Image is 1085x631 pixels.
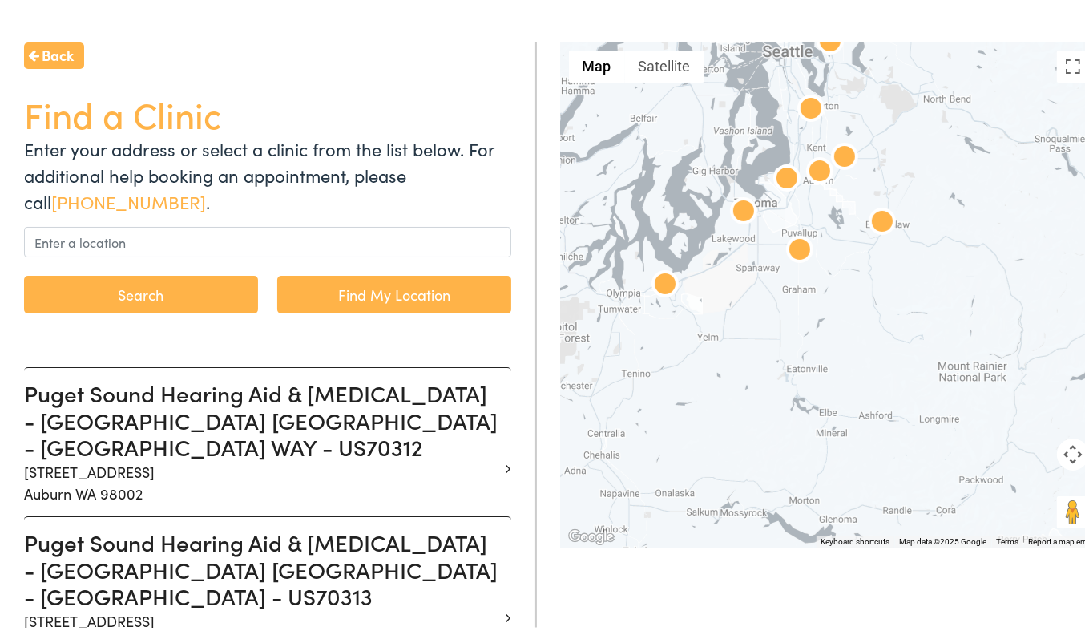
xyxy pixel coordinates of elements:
[569,47,625,79] button: Show street map
[42,41,74,63] span: Back
[24,377,499,458] h3: Puget Sound Hearing Aid & [MEDICAL_DATA] - [GEOGRAPHIC_DATA] [GEOGRAPHIC_DATA] - [GEOGRAPHIC_DATA...
[821,533,889,544] button: Keyboard shortcuts
[24,90,511,132] h1: Find a Clinic
[24,132,511,212] p: Enter your address or select a clinic from the list below. For additional help booking an appoint...
[625,47,704,79] button: Show satellite imagery
[24,526,499,607] h3: Puget Sound Hearing Aid & [MEDICAL_DATA] - [GEOGRAPHIC_DATA] [GEOGRAPHIC_DATA] - [GEOGRAPHIC_DATA...
[565,524,618,544] img: Google
[24,377,499,501] a: Puget Sound Hearing Aid & [MEDICAL_DATA] - [GEOGRAPHIC_DATA] [GEOGRAPHIC_DATA] - [GEOGRAPHIC_DATA...
[24,273,258,310] button: Search
[996,534,1018,543] a: Terms (opens in new tab)
[24,224,511,254] input: Enter a location
[24,39,84,66] a: Back
[277,273,511,310] a: Find My Location
[899,534,986,543] span: Map data ©2025 Google
[51,186,206,211] a: [PHONE_NUMBER]
[565,524,618,544] a: Open this area in Google Maps (opens a new window)
[24,458,499,501] p: [STREET_ADDRESS] Auburn WA 98002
